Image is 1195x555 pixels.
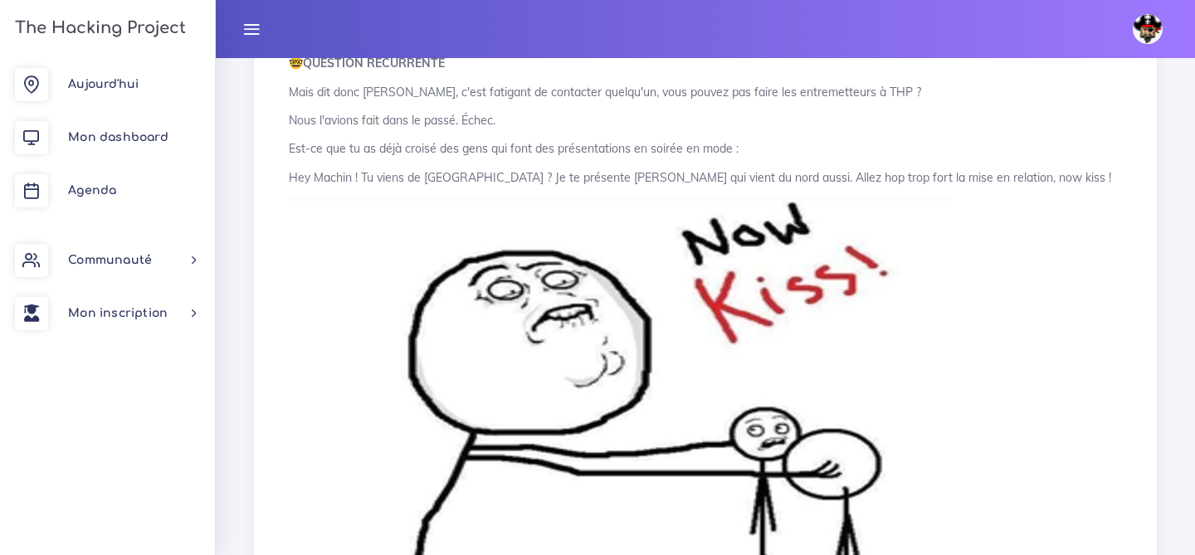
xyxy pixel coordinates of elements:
span: Communauté [68,254,152,266]
span: Mon inscription [68,307,168,319]
strong: QUESTION RÉCURRENTE [303,56,445,71]
p: Est-ce que tu as déjà croisé des gens qui font des présentations en soirée en mode : [289,140,1122,157]
img: avatar [1133,14,1163,44]
span: Aujourd'hui [68,78,139,90]
h3: The Hacking Project [10,19,186,37]
p: Hey Machin ! Tu viens de [GEOGRAPHIC_DATA] ? Je te présente [PERSON_NAME] qui vient du nord aussi... [289,169,1122,186]
p: 🤓 [289,55,1122,71]
span: Mon dashboard [68,131,168,144]
p: Nous l'avions fait dans le passé. Échec. [289,112,1122,129]
p: Mais dit donc [PERSON_NAME], c'est fatigant de contacter quelqu'un, vous pouvez pas faire les ent... [289,84,1122,100]
span: Agenda [68,184,116,197]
